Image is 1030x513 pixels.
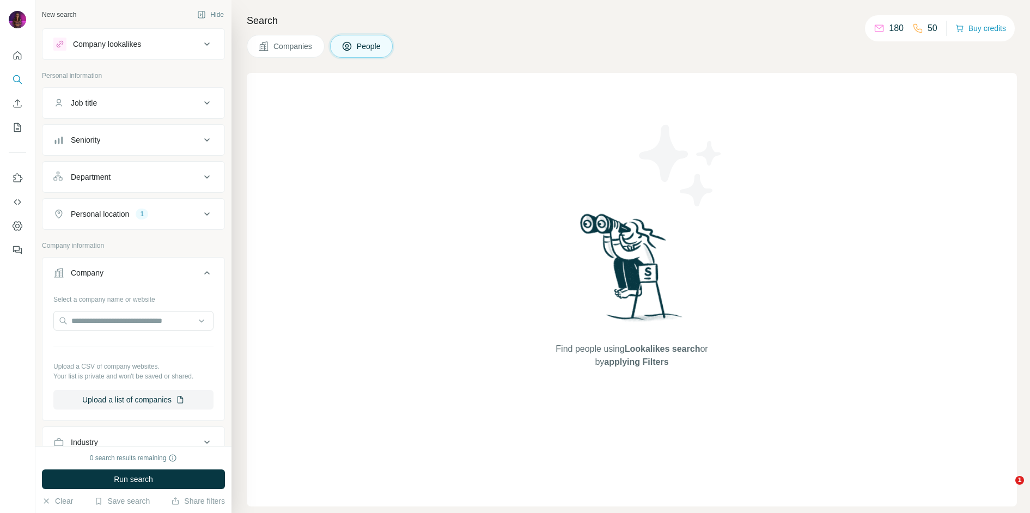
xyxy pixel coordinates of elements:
[42,10,76,20] div: New search
[190,7,231,23] button: Hide
[53,390,214,410] button: Upload a list of companies
[9,216,26,236] button: Dashboard
[9,11,26,28] img: Avatar
[42,469,225,489] button: Run search
[42,90,224,116] button: Job title
[247,13,1017,28] h4: Search
[73,39,141,50] div: Company lookalikes
[9,118,26,137] button: My lists
[42,31,224,57] button: Company lookalikes
[42,241,225,251] p: Company information
[171,496,225,506] button: Share filters
[71,209,129,219] div: Personal location
[53,290,214,304] div: Select a company name or website
[42,127,224,153] button: Seniority
[53,362,214,371] p: Upload a CSV of company websites.
[632,117,730,215] img: Surfe Illustration - Stars
[273,41,313,52] span: Companies
[42,429,224,455] button: Industry
[928,22,937,35] p: 50
[993,476,1019,502] iframe: Intercom live chat
[71,172,111,182] div: Department
[1015,476,1024,485] span: 1
[9,94,26,113] button: Enrich CSV
[114,474,153,485] span: Run search
[9,192,26,212] button: Use Surfe API
[71,437,98,448] div: Industry
[94,496,150,506] button: Save search
[955,21,1006,36] button: Buy credits
[90,453,178,463] div: 0 search results remaining
[889,22,904,35] p: 180
[136,209,148,219] div: 1
[42,496,73,506] button: Clear
[42,260,224,290] button: Company
[575,211,688,332] img: Surfe Illustration - Woman searching with binoculars
[71,267,103,278] div: Company
[9,70,26,89] button: Search
[42,201,224,227] button: Personal location1
[9,168,26,188] button: Use Surfe on LinkedIn
[42,71,225,81] p: Personal information
[71,97,97,108] div: Job title
[9,46,26,65] button: Quick start
[53,371,214,381] p: Your list is private and won't be saved or shared.
[357,41,382,52] span: People
[545,343,719,369] span: Find people using or by
[625,344,700,353] span: Lookalikes search
[71,135,100,145] div: Seniority
[9,240,26,260] button: Feedback
[604,357,668,367] span: applying Filters
[42,164,224,190] button: Department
